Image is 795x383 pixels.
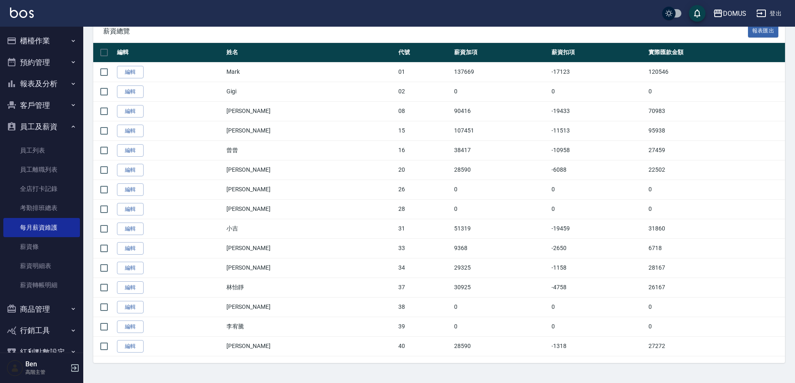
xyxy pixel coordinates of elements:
[549,121,647,140] td: -11513
[224,82,396,101] td: Gigi
[396,336,452,356] td: 40
[646,121,785,140] td: 95938
[115,43,224,63] th: 編輯
[549,62,647,82] td: -17123
[646,258,785,278] td: 28167
[224,101,396,121] td: [PERSON_NAME]
[3,52,80,73] button: 預約管理
[396,180,452,199] td: 26
[396,317,452,336] td: 39
[117,183,144,196] a: 編輯
[7,360,23,376] img: Person
[3,341,80,363] button: 紅利點數設定
[224,317,396,336] td: 李宥騰
[452,278,549,297] td: 30925
[396,238,452,258] td: 33
[117,105,144,118] a: 編輯
[452,238,549,258] td: 9368
[549,180,647,199] td: 0
[549,219,647,238] td: -19459
[549,238,647,258] td: -2650
[3,95,80,116] button: 客戶管理
[3,237,80,256] a: 薪資條
[753,6,785,21] button: 登出
[3,73,80,95] button: 報表及分析
[396,140,452,160] td: 16
[646,219,785,238] td: 31860
[549,140,647,160] td: -10958
[452,199,549,219] td: 0
[549,317,647,336] td: 0
[117,301,144,314] a: 編輯
[3,141,80,160] a: 員工列表
[748,25,779,38] button: 報表匯出
[549,199,647,219] td: 0
[224,180,396,199] td: [PERSON_NAME]
[224,258,396,278] td: [PERSON_NAME]
[224,219,396,238] td: 小吉
[224,336,396,356] td: [PERSON_NAME]
[3,30,80,52] button: 櫃檯作業
[452,258,549,278] td: 29325
[452,101,549,121] td: 90416
[396,219,452,238] td: 31
[549,278,647,297] td: -4758
[3,179,80,198] a: 全店打卡記錄
[646,101,785,121] td: 70983
[117,320,144,333] a: 編輯
[646,336,785,356] td: 27272
[396,101,452,121] td: 08
[3,198,80,218] a: 考勤排班總表
[224,121,396,140] td: [PERSON_NAME]
[646,317,785,336] td: 0
[117,242,144,255] a: 編輯
[117,262,144,275] a: 編輯
[25,360,68,368] h5: Ben
[689,5,706,22] button: save
[646,199,785,219] td: 0
[396,278,452,297] td: 37
[3,116,80,138] button: 員工及薪資
[452,219,549,238] td: 51319
[748,27,779,35] a: 報表匯出
[723,8,746,19] div: DOMUS
[3,275,80,295] a: 薪資轉帳明細
[224,199,396,219] td: [PERSON_NAME]
[103,27,748,35] span: 薪資總覽
[452,43,549,63] th: 薪資加項
[452,82,549,101] td: 0
[117,66,144,79] a: 編輯
[396,297,452,317] td: 38
[452,317,549,336] td: 0
[224,238,396,258] td: [PERSON_NAME]
[3,320,80,341] button: 行銷工具
[117,281,144,294] a: 編輯
[549,297,647,317] td: 0
[224,297,396,317] td: [PERSON_NAME]
[117,203,144,216] a: 編輯
[549,160,647,180] td: -6088
[549,258,647,278] td: -1158
[646,180,785,199] td: 0
[646,62,785,82] td: 120546
[452,140,549,160] td: 38417
[646,160,785,180] td: 22502
[452,336,549,356] td: 28590
[646,43,785,63] th: 實際匯款金額
[549,101,647,121] td: -19433
[396,62,452,82] td: 01
[549,336,647,356] td: -1318
[117,144,144,157] a: 編輯
[3,298,80,320] button: 商品管理
[452,121,549,140] td: 107451
[452,180,549,199] td: 0
[117,223,144,235] a: 編輯
[396,160,452,180] td: 20
[117,164,144,177] a: 編輯
[117,340,144,353] a: 編輯
[10,8,34,18] img: Logo
[549,43,647,63] th: 薪資扣項
[224,160,396,180] td: [PERSON_NAME]
[646,238,785,258] td: 6718
[396,199,452,219] td: 28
